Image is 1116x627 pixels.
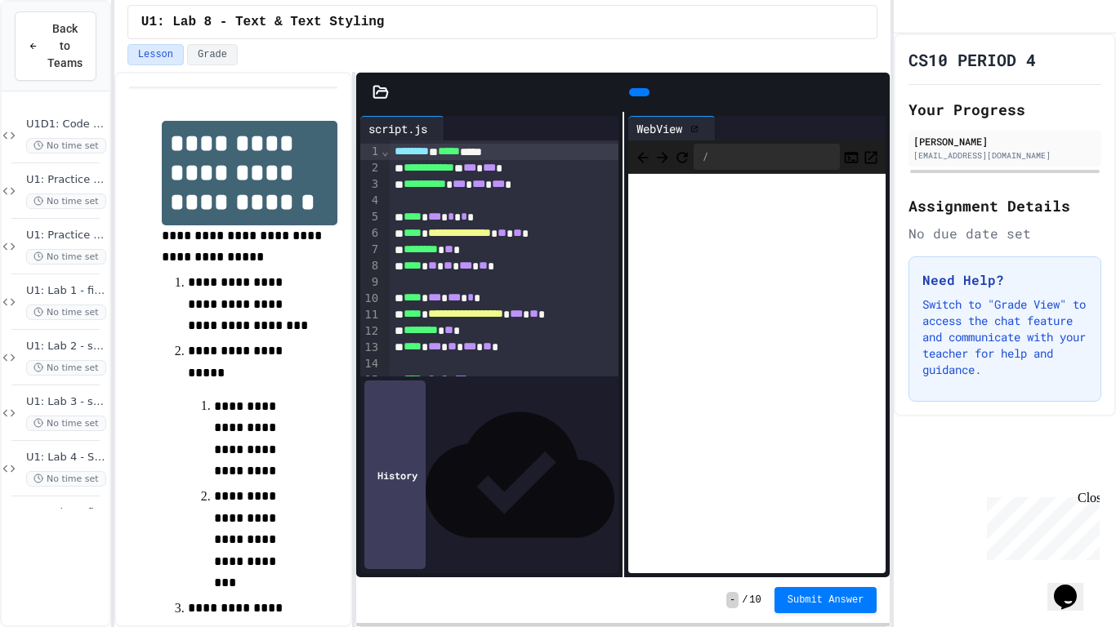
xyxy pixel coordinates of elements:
div: 11 [360,307,381,323]
span: No time set [26,193,106,209]
button: Open in new tab [863,147,879,167]
div: WebView [628,120,690,137]
h2: Your Progress [908,98,1101,121]
div: No due date set [908,224,1101,243]
span: Fold line [381,145,389,158]
div: 9 [360,274,381,291]
div: 14 [360,356,381,372]
div: 4 [360,193,381,209]
span: No time set [26,249,106,265]
div: 6 [360,225,381,242]
iframe: chat widget [1047,562,1100,611]
span: U1: Practice Lab 2 [26,229,106,242]
span: U1: Lab 4 - Shape Styling [26,451,106,465]
iframe: chat widget [980,491,1100,560]
button: Console [843,147,859,167]
div: 3 [360,176,381,193]
span: No time set [26,138,106,153]
span: U1: Lab 3 - strokeWeight() [26,395,106,409]
h3: Need Help? [922,270,1087,290]
span: No time set [26,416,106,431]
div: 1 [360,144,381,160]
div: 15 [360,372,381,389]
span: Forward [654,146,671,167]
h2: Assignment Details [908,194,1101,217]
div: [PERSON_NAME] [913,134,1096,149]
div: 2 [360,160,381,176]
span: 10 [749,594,761,607]
div: 7 [360,242,381,258]
span: No time set [26,305,106,320]
span: U1: Lab 1 - fill() [26,284,106,298]
div: script.js [360,120,435,137]
button: Refresh [674,147,690,167]
div: script.js [360,116,444,140]
div: 13 [360,340,381,356]
span: - [726,592,739,608]
span: U1: Practice Lab 1 [26,173,106,187]
div: 10 [360,291,381,307]
span: U1: Lab 5 - fill() [26,506,106,520]
div: History [364,380,426,569]
span: Back to Teams [47,20,83,72]
p: Switch to "Grade View" to access the chat feature and communicate with your teacher for help and ... [922,296,1087,378]
div: WebView [628,116,716,140]
span: / [742,594,748,607]
div: Chat with us now!Close [7,7,113,104]
span: U1: Lab 2 - stroke() [26,340,106,354]
div: 5 [360,209,381,225]
button: Back to Teams [15,11,96,81]
span: Back [635,146,651,167]
button: Submit Answer [775,587,877,613]
div: [EMAIL_ADDRESS][DOMAIN_NAME] [913,149,1096,162]
button: Grade [187,44,238,65]
span: U1D1: Code Along [26,118,106,131]
span: No time set [26,471,106,487]
div: 12 [360,323,381,340]
span: Submit Answer [788,594,864,607]
span: No time set [26,360,106,376]
div: 8 [360,258,381,274]
button: Lesson [127,44,184,65]
span: U1: Lab 8 - Text & Text Styling [141,12,385,32]
iframe: Web Preview [628,174,886,574]
div: / [694,144,841,170]
h1: CS10 PERIOD 4 [908,48,1036,71]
